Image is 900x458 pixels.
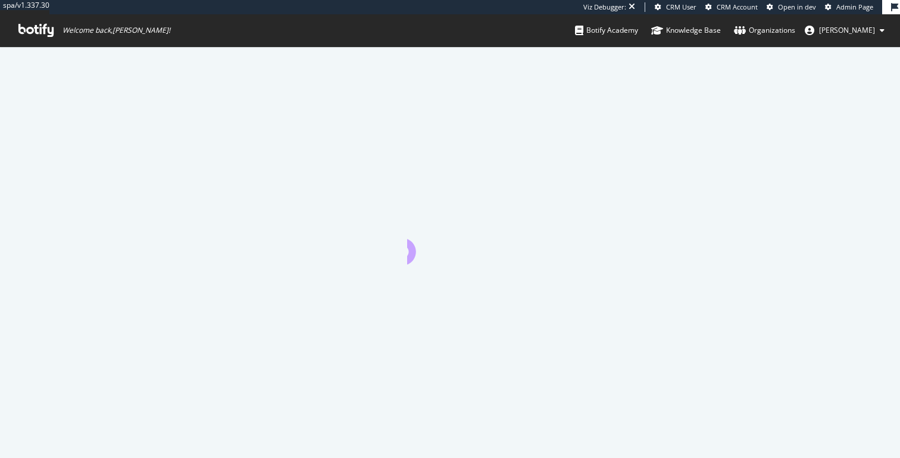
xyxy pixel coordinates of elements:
a: Organizations [734,14,795,46]
span: Thomas Grange [819,25,875,35]
a: Open in dev [767,2,816,12]
div: Knowledge Base [651,24,721,36]
span: CRM Account [717,2,758,11]
div: animation [407,222,493,264]
div: Viz Debugger: [583,2,626,12]
a: Knowledge Base [651,14,721,46]
span: CRM User [666,2,696,11]
span: Open in dev [778,2,816,11]
span: Welcome back, [PERSON_NAME] ! [62,26,170,35]
span: Admin Page [836,2,873,11]
a: CRM User [655,2,696,12]
button: [PERSON_NAME] [795,21,894,40]
a: Botify Academy [575,14,638,46]
a: Admin Page [825,2,873,12]
div: Organizations [734,24,795,36]
div: Botify Academy [575,24,638,36]
a: CRM Account [705,2,758,12]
